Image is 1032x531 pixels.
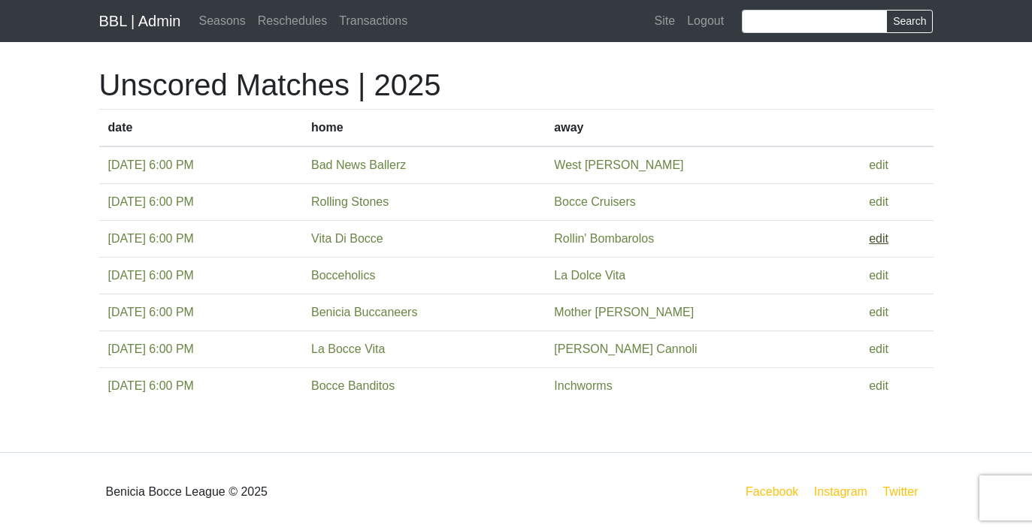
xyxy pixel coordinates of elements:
[869,195,888,208] a: edit
[649,6,682,36] a: Site
[311,306,417,318] a: Benicia Buccaneers
[108,232,194,245] a: [DATE] 6:00 PM
[311,342,385,355] a: La Bocce Vita
[869,232,888,245] a: edit
[554,306,694,318] a: Mother [PERSON_NAME]
[302,110,545,147] th: home
[333,6,413,36] a: Transactions
[108,158,194,171] a: [DATE] 6:00 PM
[811,482,870,501] a: Instagram
[311,158,406,171] a: Bad News Ballerz
[108,379,194,392] a: [DATE] 6:00 PM
[108,342,194,355] a: [DATE] 6:00 PM
[886,10,933,33] button: Search
[681,6,730,36] a: Logout
[108,195,194,208] a: [DATE] 6:00 PM
[869,306,888,318] a: edit
[869,342,888,355] a: edit
[545,110,860,147] th: away
[554,269,625,282] a: La Dolce Vita
[311,269,375,282] a: Bocceholics
[554,158,683,171] a: West [PERSON_NAME]
[252,6,334,36] a: Reschedules
[554,379,612,392] a: Inchworms
[99,6,181,36] a: BBL | Admin
[869,269,888,282] a: edit
[869,379,888,392] a: edit
[311,379,395,392] a: Bocce Banditos
[879,482,930,501] a: Twitter
[99,67,934,103] h1: Unscored Matches | 2025
[743,482,801,501] a: Facebook
[311,232,383,245] a: Vita Di Bocce
[554,195,635,208] a: Bocce Cruisers
[108,269,194,282] a: [DATE] 6:00 PM
[99,110,303,147] th: date
[88,465,516,519] div: Benicia Bocce League © 2025
[742,10,887,33] input: Search
[311,195,389,208] a: Rolling Stones
[554,342,697,355] a: [PERSON_NAME] Cannoli
[554,232,654,245] a: Rollin' Bombarolos
[192,6,251,36] a: Seasons
[108,306,194,318] a: [DATE] 6:00 PM
[869,158,888,171] a: edit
